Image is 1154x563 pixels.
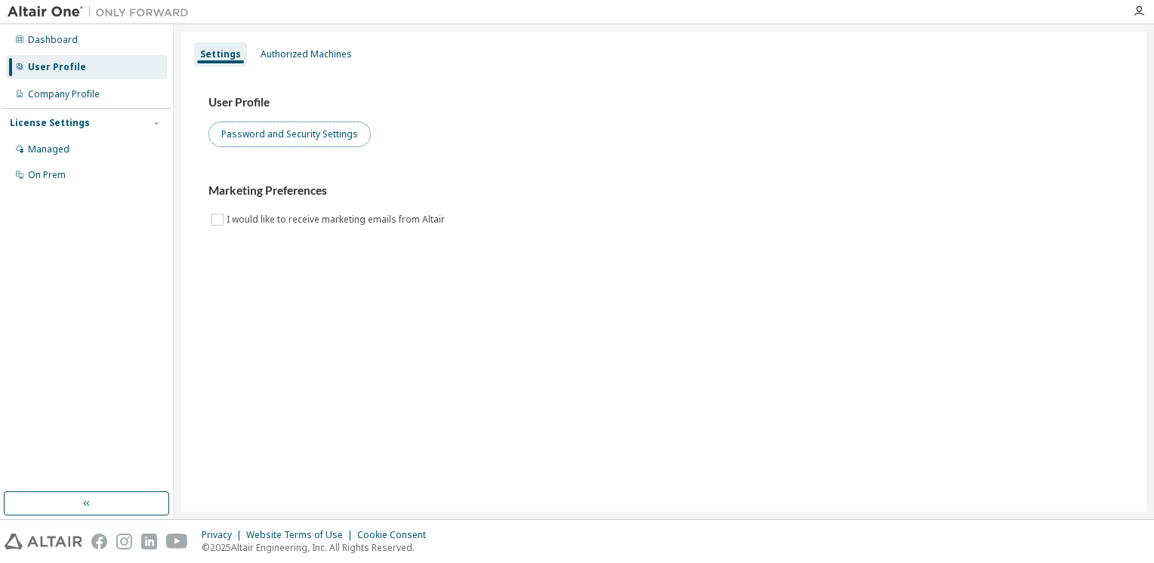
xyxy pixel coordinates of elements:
h3: User Profile [208,95,1119,110]
div: Dashboard [28,34,78,46]
div: On Prem [28,169,66,181]
label: I would like to receive marketing emails from Altair [227,211,448,229]
img: linkedin.svg [141,534,157,549]
div: Cookie Consent [357,529,435,541]
img: instagram.svg [116,534,132,549]
div: Website Terms of Use [246,529,357,541]
div: Settings [200,48,241,60]
div: User Profile [28,61,86,73]
div: Privacy [202,529,246,541]
img: altair_logo.svg [5,534,82,549]
img: facebook.svg [91,534,107,549]
img: Altair One [8,5,196,20]
button: Password and Security Settings [208,122,371,147]
img: youtube.svg [166,534,188,549]
div: Company Profile [28,88,100,100]
p: © 2025 Altair Engineering, Inc. All Rights Reserved. [202,541,435,554]
div: Authorized Machines [261,48,352,60]
div: Managed [28,143,69,155]
h3: Marketing Preferences [208,183,1119,198]
div: License Settings [10,117,90,129]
